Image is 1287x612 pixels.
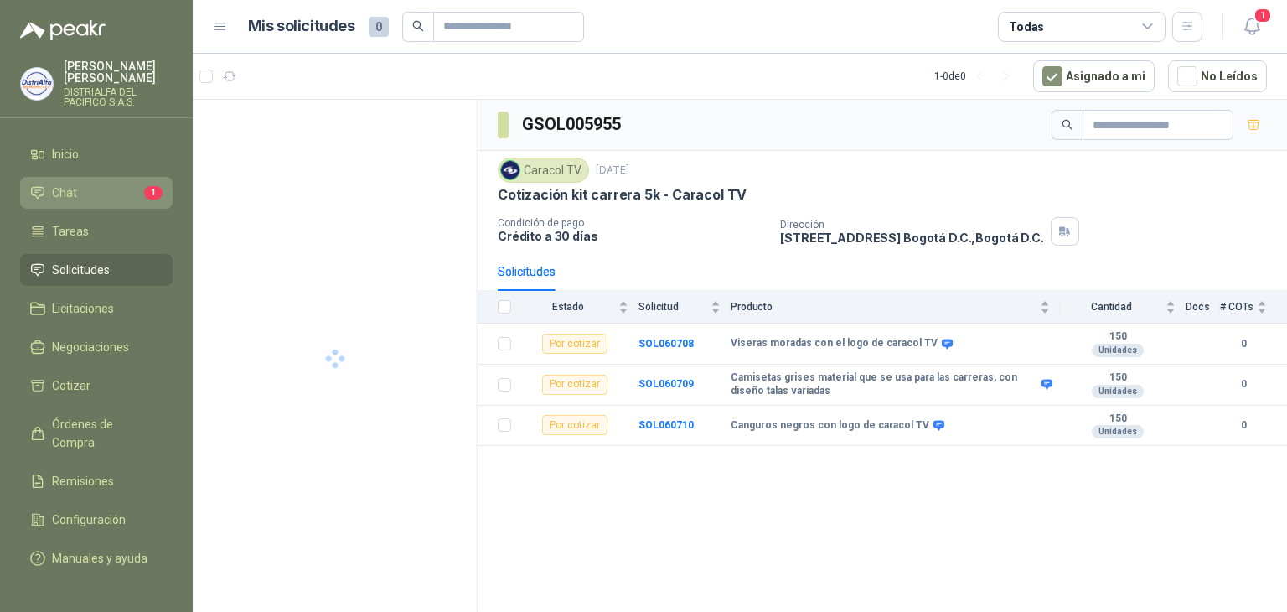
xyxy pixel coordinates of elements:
b: 0 [1220,376,1267,392]
a: Negociaciones [20,331,173,363]
span: Inicio [52,145,79,163]
h1: Mis solicitudes [248,14,355,39]
p: [DATE] [596,163,629,179]
th: Estado [521,291,638,324]
b: Viseras moradas con el logo de caracol TV [731,337,938,350]
p: [PERSON_NAME] [PERSON_NAME] [64,60,173,84]
th: Docs [1186,291,1220,324]
div: Unidades [1092,344,1144,357]
p: DISTRIALFA DEL PACIFICO S.A.S. [64,87,173,107]
b: 0 [1220,418,1267,433]
div: Caracol TV [498,158,589,183]
div: Unidades [1092,385,1144,398]
span: Solicitudes [52,261,110,279]
b: 150 [1060,371,1176,385]
div: 1 - 0 de 0 [934,63,1020,90]
p: [STREET_ADDRESS] Bogotá D.C. , Bogotá D.C. [780,231,1043,245]
span: Cotizar [52,376,90,395]
b: 150 [1060,330,1176,344]
span: 1 [144,186,163,200]
span: search [412,20,424,32]
div: Todas [1009,18,1044,36]
b: Camisetas grises material que se usa para las carreras, con diseño talas variadas [731,371,1037,397]
p: Dirección [780,219,1043,231]
span: Cantidad [1060,301,1162,313]
p: Condición de pago [498,217,767,229]
span: 1 [1253,8,1272,23]
a: SOL060710 [638,419,694,431]
span: search [1062,119,1073,131]
p: Cotización kit carrera 5k - Caracol TV [498,186,747,204]
a: Órdenes de Compra [20,408,173,459]
span: Manuales y ayuda [52,549,147,568]
img: Logo peakr [20,20,106,40]
span: Negociaciones [52,338,129,356]
span: Producto [731,301,1036,313]
button: 1 [1237,12,1267,42]
span: Configuración [52,511,126,529]
span: # COTs [1220,301,1253,313]
b: Canguros negros con logo de caracol TV [731,419,929,433]
a: Licitaciones [20,293,173,324]
span: Remisiones [52,472,114,490]
th: # COTs [1220,291,1287,324]
span: Chat [52,184,77,202]
span: Órdenes de Compra [52,415,157,452]
a: Manuales y ayuda [20,542,173,574]
span: 0 [369,17,389,37]
span: Tareas [52,222,89,241]
div: Unidades [1092,425,1144,438]
a: Chat1 [20,177,173,209]
div: Por cotizar [542,375,607,395]
span: Estado [521,301,615,313]
button: Asignado a mi [1033,60,1155,92]
th: Cantidad [1060,291,1186,324]
b: 150 [1060,412,1176,426]
a: Configuración [20,504,173,536]
div: Por cotizar [542,415,607,435]
th: Producto [731,291,1060,324]
h3: GSOL005955 [522,112,623,137]
div: Solicitudes [498,262,556,281]
button: No Leídos [1168,60,1267,92]
a: Cotizar [20,370,173,402]
a: Remisiones [20,465,173,497]
a: SOL060708 [638,338,694,350]
span: Licitaciones [52,299,114,318]
img: Company Logo [501,161,519,179]
a: SOL060709 [638,378,694,390]
a: Inicio [20,138,173,170]
a: Tareas [20,215,173,247]
b: 0 [1220,336,1267,352]
img: Company Logo [21,68,53,100]
p: Crédito a 30 días [498,229,767,243]
span: Solicitud [638,301,707,313]
div: Por cotizar [542,334,607,354]
th: Solicitud [638,291,731,324]
a: Solicitudes [20,254,173,286]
